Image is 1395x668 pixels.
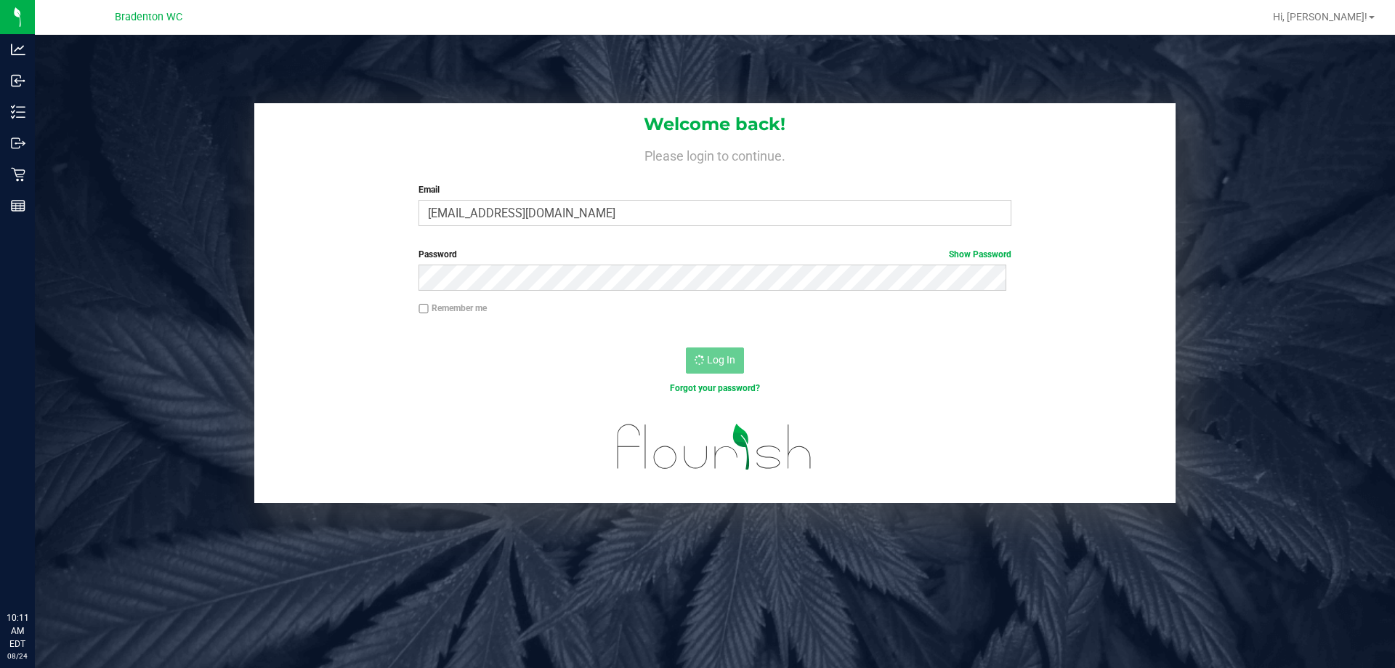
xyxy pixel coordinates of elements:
[670,383,760,393] a: Forgot your password?
[418,249,457,259] span: Password
[11,73,25,88] inline-svg: Inbound
[115,11,182,23] span: Bradenton WC
[949,249,1011,259] a: Show Password
[11,105,25,119] inline-svg: Inventory
[418,183,1011,196] label: Email
[599,410,830,484] img: flourish_logo.svg
[11,136,25,150] inline-svg: Outbound
[7,611,28,651] p: 10:11 AM EDT
[254,115,1176,134] h1: Welcome back!
[7,651,28,661] p: 08/24
[418,304,429,314] input: Remember me
[11,167,25,182] inline-svg: Retail
[1273,11,1367,23] span: Hi, [PERSON_NAME]!
[686,347,744,374] button: Log In
[11,198,25,213] inline-svg: Reports
[254,145,1176,163] h4: Please login to continue.
[707,354,735,366] span: Log In
[11,42,25,57] inline-svg: Analytics
[418,302,487,315] label: Remember me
